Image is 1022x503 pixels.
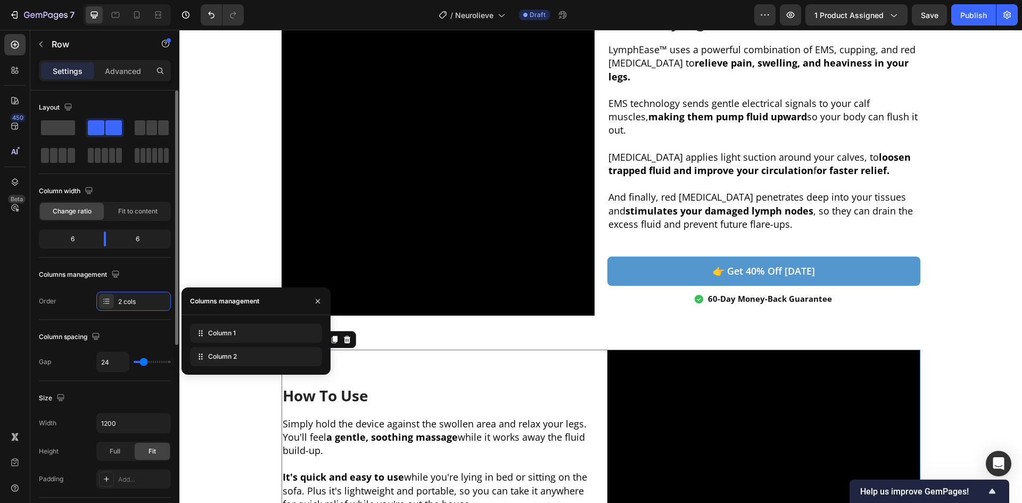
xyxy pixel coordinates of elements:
p: EMS technology sends gentle electrical signals to your calf muscles, so your body can flush it out. [429,67,740,108]
p: Settings [53,65,83,77]
div: Size [39,391,67,406]
div: Column spacing [39,330,102,344]
input: Auto [97,414,170,433]
span: Save [921,11,938,20]
span: Change ratio [53,207,92,216]
span: Draft [530,10,546,20]
button: 1 product assigned [805,4,908,26]
strong: or faster relief. [637,134,710,147]
p: Advanced [105,65,141,77]
div: 450 [10,113,26,122]
strong: stimulates your damaged lymph nodes [446,175,634,187]
div: Order [39,296,56,306]
span: Fit [149,447,156,456]
button: Save [912,4,947,26]
div: 6 [41,232,95,246]
div: Height [39,447,59,456]
div: Columns management [190,296,259,306]
strong: loosen trapped fluid and improve your circulation [429,121,731,147]
button: 7 [4,4,79,26]
strong: making them pump fluid upward [469,80,628,93]
div: Beta [8,195,26,203]
div: 2 cols [118,297,168,307]
div: Gap [39,357,51,367]
strong: It's quick and easy to use [103,441,225,453]
button: Publish [951,4,996,26]
span: Fit to content [118,207,158,216]
span: 1 product assigned [814,10,884,21]
span: Column 1 [208,328,236,338]
p: Simply hold the device against the swollen area and relax your legs. You'll feel while it works a... [103,387,414,428]
span: Help us improve GemPages! [860,486,986,497]
span: / [450,10,453,21]
div: Open Intercom Messenger [986,451,1011,476]
span: Neurolieve [455,10,493,21]
input: Auto [97,352,129,372]
div: Width [39,418,56,428]
div: Undo/Redo [201,4,244,26]
h2: How To Use [102,355,415,376]
strong: a gentle, soothing massage [147,401,278,414]
span: Column 2 [208,352,237,361]
p: 👉 get 40% off [DATE] [533,235,636,248]
p: 7 [70,9,75,21]
div: Publish [960,10,987,21]
button: Show survey - Help us improve GemPages! [860,485,999,498]
div: 6 [114,232,169,246]
iframe: Design area [179,30,1022,503]
span: Full [110,447,120,456]
a: 👉 get 40% off [DATE] [428,227,741,256]
div: Padding [39,474,63,484]
div: Add... [118,475,168,484]
div: Row [116,305,133,315]
p: while you're lying in bed or sitting on the sofa. Plus it's lightweight and portable, so you can ... [103,441,414,481]
p: [MEDICAL_DATA] applies light suction around your calves, to f [429,121,740,147]
div: Columns management [39,268,122,282]
div: Layout [39,101,75,115]
p: And finally, red [MEDICAL_DATA] penetrates deep into your tissues and , so they can drain the exc... [429,161,740,201]
div: Column width [39,184,95,199]
p: 60-Day Money-Back Guarantee [529,262,653,276]
p: Row [52,38,142,51]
